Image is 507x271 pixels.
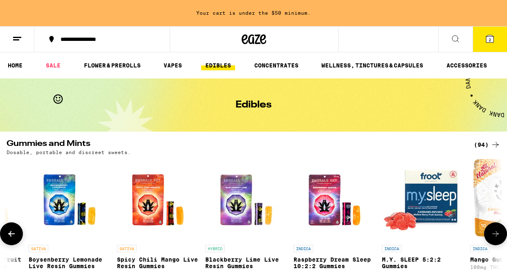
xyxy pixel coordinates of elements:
[201,60,235,70] a: EDIBLES
[205,245,225,252] p: HYBRID
[7,150,131,155] p: Dosable, portable and discreet sweets.
[470,245,490,252] p: INDICA
[7,140,460,150] h2: Gummies and Mints
[382,245,402,252] p: INDICA
[80,60,145,70] a: FLOWER & PREROLLS
[117,256,199,269] p: Spicy Chili Mango Live Resin Gummies
[473,27,507,52] button: 2
[29,256,110,269] p: Boysenberry Lemonade Live Resin Gummies
[117,159,199,241] img: Emerald Sky - Spicy Chili Mango Live Resin Gummies
[29,245,48,252] p: SATIVA
[159,60,186,70] a: VAPES
[117,245,137,252] p: SATIVA
[294,256,375,269] p: Raspberry Dream Sleep 10:2:2 Gummies
[42,60,65,70] a: SALE
[294,245,313,252] p: INDICA
[205,159,287,241] img: Emerald Sky - Blackberry Lime Live Resin Gummies
[317,60,427,70] a: WELLNESS, TINCTURES & CAPSULES
[474,140,500,150] a: (94)
[205,256,287,269] p: Blackberry Lime Live Resin Gummies
[5,6,59,12] span: Hi. Need any help?
[442,60,491,70] a: ACCESSORIES
[489,37,491,42] span: 2
[382,159,464,241] img: Froot - M.Y. SLEEP 5:2:2 Gummies
[382,256,464,269] p: M.Y. SLEEP 5:2:2 Gummies
[250,60,303,70] a: CONCENTRATES
[294,159,375,241] img: Emerald Sky - Raspberry Dream Sleep 10:2:2 Gummies
[29,159,110,241] img: Emerald Sky - Boysenberry Lemonade Live Resin Gummies
[236,100,271,110] h1: Edibles
[4,60,27,70] a: HOME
